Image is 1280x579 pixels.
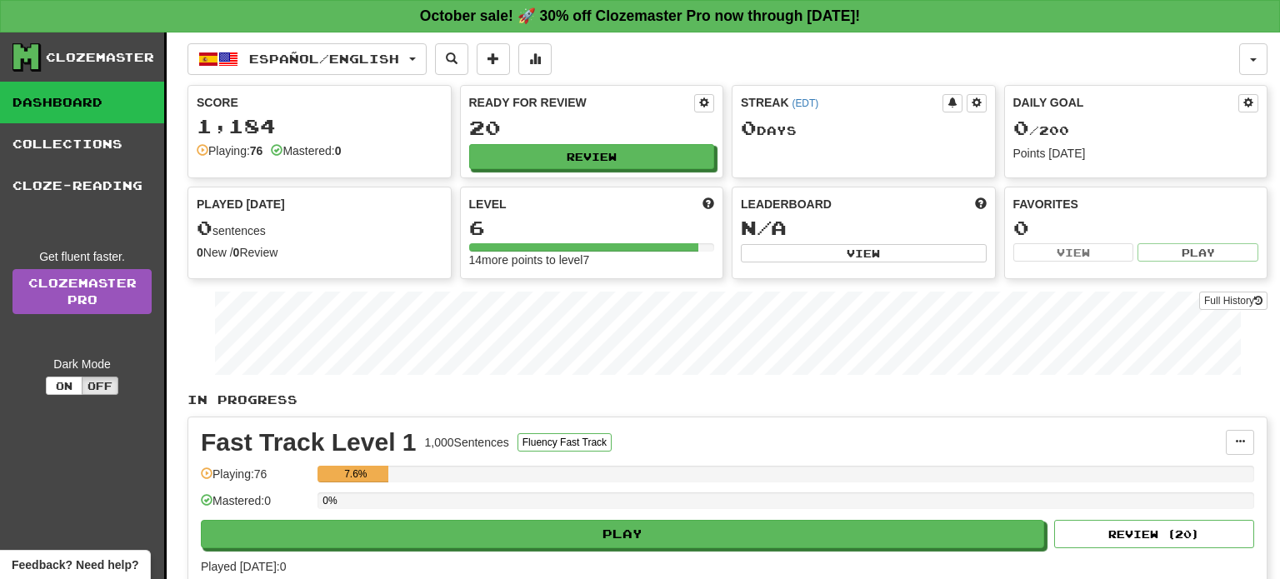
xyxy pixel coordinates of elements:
[1199,292,1267,310] button: Full History
[469,196,507,212] span: Level
[335,144,342,157] strong: 0
[197,94,442,111] div: Score
[469,252,715,268] div: 14 more points to level 7
[197,142,262,159] div: Playing:
[46,377,82,395] button: On
[250,144,263,157] strong: 76
[12,248,152,265] div: Get fluent faster.
[46,49,154,66] div: Clozemaster
[201,430,417,455] div: Fast Track Level 1
[1013,123,1069,137] span: / 200
[1013,196,1259,212] div: Favorites
[1013,217,1259,238] div: 0
[1054,520,1254,548] button: Review (20)
[201,560,286,573] span: Played [DATE]: 0
[1013,145,1259,162] div: Points [DATE]
[82,377,118,395] button: Off
[1013,243,1134,262] button: View
[201,466,309,493] div: Playing: 76
[741,244,987,262] button: View
[425,434,509,451] div: 1,000 Sentences
[249,52,399,66] span: Español / English
[469,144,715,169] button: Review
[1013,116,1029,139] span: 0
[187,392,1267,408] p: In Progress
[741,196,832,212] span: Leaderboard
[469,94,695,111] div: Ready for Review
[197,196,285,212] span: Played [DATE]
[271,142,341,159] div: Mastered:
[741,94,942,111] div: Streak
[322,466,388,482] div: 7.6%
[1013,94,1239,112] div: Daily Goal
[741,116,757,139] span: 0
[197,216,212,239] span: 0
[12,356,152,372] div: Dark Mode
[702,196,714,212] span: Score more points to level up
[197,217,442,239] div: sentences
[187,43,427,75] button: Español/English
[975,196,987,212] span: This week in points, UTC
[197,244,442,261] div: New / Review
[420,7,860,24] strong: October sale! 🚀 30% off Clozemaster Pro now through [DATE]!
[233,246,240,259] strong: 0
[12,269,152,314] a: ClozemasterPro
[1137,243,1258,262] button: Play
[201,492,309,520] div: Mastered: 0
[197,246,203,259] strong: 0
[197,116,442,137] div: 1,184
[792,97,818,109] a: (EDT)
[201,520,1044,548] button: Play
[741,117,987,139] div: Day s
[435,43,468,75] button: Search sentences
[469,217,715,238] div: 6
[741,216,787,239] span: N/A
[517,433,612,452] button: Fluency Fast Track
[518,43,552,75] button: More stats
[469,117,715,138] div: 20
[477,43,510,75] button: Add sentence to collection
[12,557,138,573] span: Open feedback widget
